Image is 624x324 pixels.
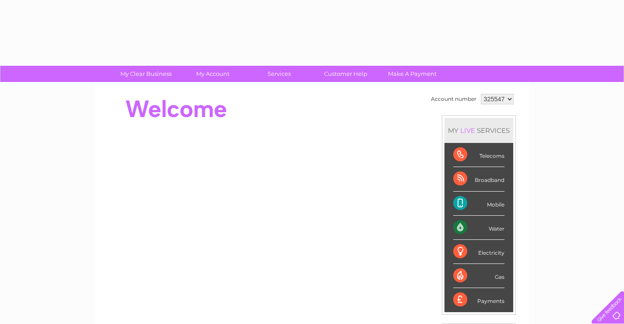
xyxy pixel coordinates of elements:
[453,264,504,288] div: Gas
[176,66,249,82] a: My Account
[453,143,504,167] div: Telecoms
[110,66,182,82] a: My Clear Business
[429,92,479,107] td: Account number
[453,192,504,216] div: Mobile
[453,240,504,264] div: Electricity
[243,66,315,82] a: Services
[453,216,504,240] div: Water
[458,126,477,135] div: LIVE
[444,118,513,143] div: MY SERVICES
[310,66,382,82] a: Customer Help
[453,167,504,191] div: Broadband
[376,66,448,82] a: Make A Payment
[453,288,504,312] div: Payments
